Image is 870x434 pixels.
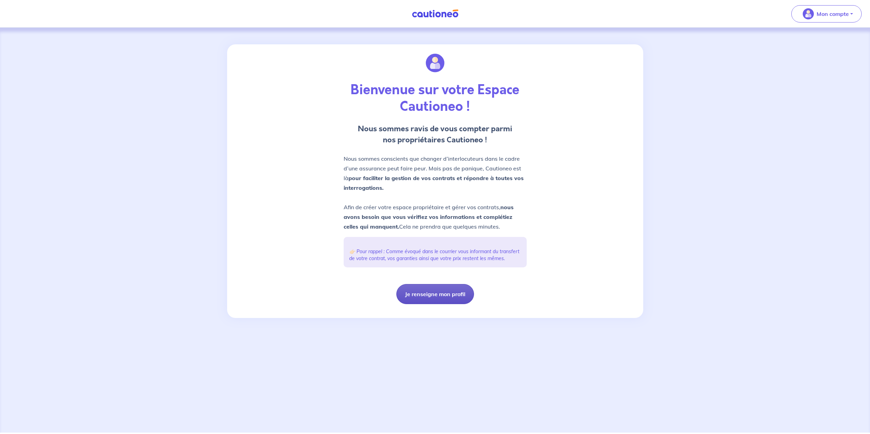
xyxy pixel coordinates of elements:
p: Bienvenue sur votre Espace Cautioneo ! [344,82,527,115]
button: illu_account_valid_menu.svgMon compte [791,5,862,23]
strong: pour faciliter la gestion de vos contrats et répondre à toutes vos interrogations. [344,175,524,191]
img: illu_account.svg [426,54,445,72]
img: illu_account_valid_menu.svg [803,8,814,19]
img: Cautioneo [409,9,461,18]
strong: nous avons besoin que vous vérifiez vos informations et complétiez celles qui manquent. [344,204,514,230]
p: 👉🏻 Pour rappel : Comme évoqué dans le courrier vous informant du transfert de votre contrat, vos ... [349,248,521,262]
p: Nous sommes conscients que changer d’interlocuteurs dans le cadre d’une assurance peut faire peur... [344,154,527,231]
button: Je renseigne mon profil [396,284,474,304]
p: Mon compte [817,10,849,18]
p: Nous sommes ravis de vous compter parmi nos propriétaires Cautioneo ! [344,123,527,145]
